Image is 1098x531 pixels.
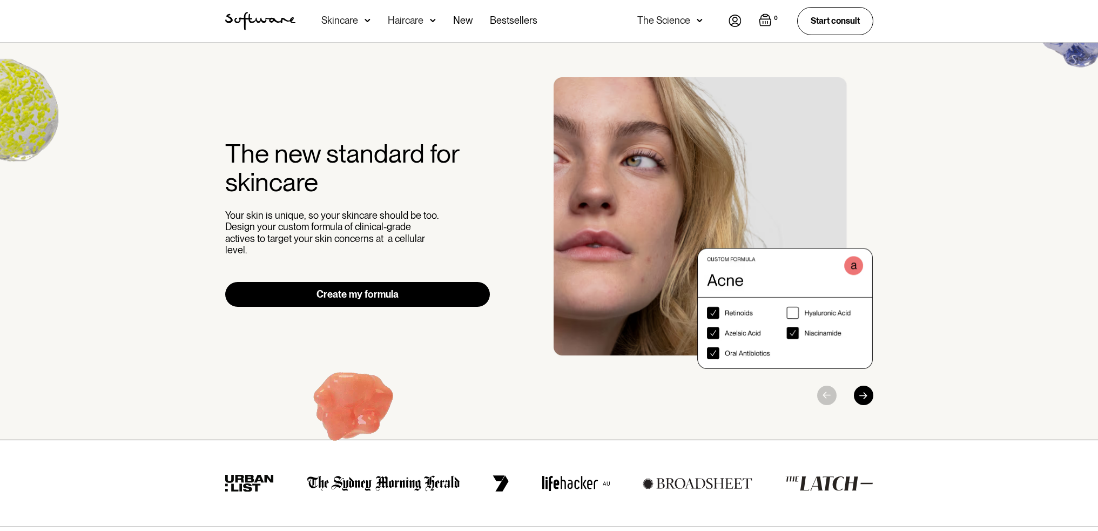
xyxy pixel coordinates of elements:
[225,139,490,197] h2: The new standard for skincare
[637,15,690,26] div: The Science
[388,15,423,26] div: Haircare
[225,12,295,30] img: Software Logo
[430,15,436,26] img: arrow down
[286,344,420,476] img: Hydroquinone (skin lightening agent)
[772,14,780,23] div: 0
[554,77,873,369] div: 1 / 3
[225,210,441,256] p: Your skin is unique, so your skincare should be too. Design your custom formula of clinical-grade...
[321,15,358,26] div: Skincare
[697,15,703,26] img: arrow down
[854,386,873,405] div: Next slide
[542,475,610,492] img: lifehacker logo
[225,12,295,30] a: home
[225,475,274,492] img: urban list logo
[643,478,752,489] img: broadsheet logo
[225,282,490,307] a: Create my formula
[759,14,780,29] a: Open empty cart
[307,475,460,492] img: the Sydney morning herald logo
[365,15,371,26] img: arrow down
[785,476,873,491] img: the latch logo
[797,7,873,35] a: Start consult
